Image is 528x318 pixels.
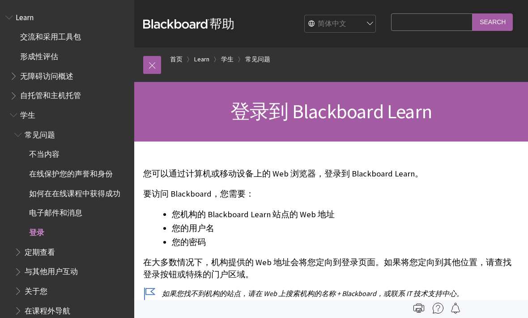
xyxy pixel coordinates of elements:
[25,284,47,296] span: 关于您
[25,303,70,315] span: 在课程外导航
[221,54,234,65] a: 学生
[143,168,519,180] p: 您可以通过计算机或移动设备上的 Web 浏览器，登录到 Blackboard Learn。
[29,225,44,237] span: 登录
[413,303,424,314] img: Print
[143,19,209,29] strong: Blackboard
[172,236,519,249] li: 您的密码
[305,15,376,33] select: Site Language Selector
[143,16,234,32] a: Blackboard帮助
[20,30,81,42] span: 交流和采用工具包
[172,222,519,235] li: 您的用户名
[20,49,58,61] span: 形成性评估
[29,206,82,218] span: 电子邮件和消息
[433,303,443,314] img: More help
[245,54,270,65] a: 常见问题
[25,245,55,257] span: 定期查看
[16,10,34,22] span: Learn
[143,188,519,200] p: 要访问 Blackboard，您需要：
[194,54,209,65] a: Learn
[20,88,81,100] span: 自托管和主机托管
[230,99,432,124] span: 登录到 Blackboard Learn
[450,303,461,314] img: Follow this page
[143,288,519,298] p: 如果您找不到机构的站点，请在 Web 上搜索机构的名称 + Blackboard，或联系 IT 技术支持中心。
[25,264,78,276] span: 与其他用户互动
[170,54,183,65] a: 首页
[143,257,519,280] p: 在大多数情况下，机构提供的 Web 地址会将您定向到登录页面。如果将您定向到其他位置，请查找登录按钮或特殊的门户区域。
[29,166,113,178] span: 在线保护您的声誉和身份
[29,147,60,159] span: 不当内容
[20,69,73,81] span: 无障碍访问概述
[25,127,55,139] span: 常见问题
[473,13,513,31] input: Search
[29,186,120,198] span: 如何在在线课程中获得成功
[20,107,35,120] span: 学生
[172,208,519,221] li: 您机构的 Blackboard Learn 站点的 Web 地址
